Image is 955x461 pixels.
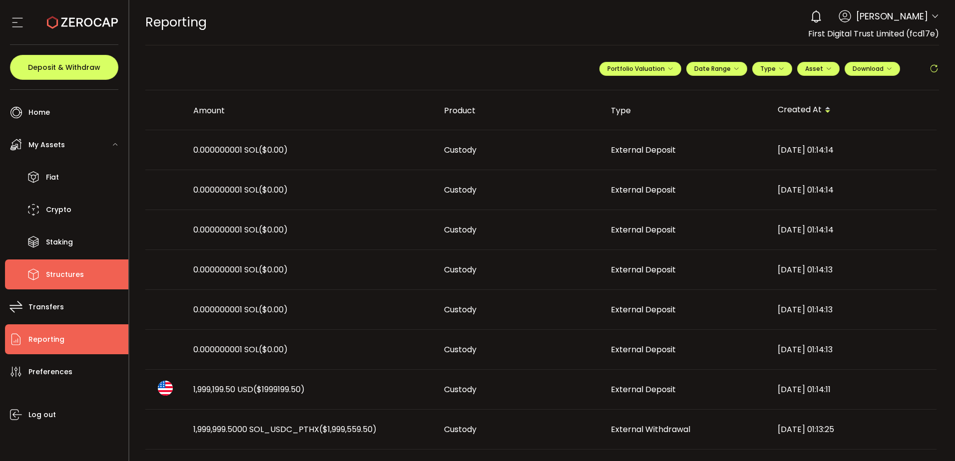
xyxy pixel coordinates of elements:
button: Portfolio Valuation [599,62,681,76]
span: [PERSON_NAME] [856,9,928,23]
button: Date Range [686,62,747,76]
button: Type [752,62,792,76]
span: Fiat [46,170,59,185]
span: Portfolio Valuation [607,64,673,73]
button: Asset [797,62,840,76]
button: Download [845,62,900,76]
span: Type [760,64,784,73]
span: Reporting [145,13,207,31]
span: Deposit & Withdraw [28,64,100,71]
button: Deposit & Withdraw [10,55,118,80]
span: Home [28,105,50,120]
span: Log out [28,408,56,422]
iframe: Chat Widget [905,413,955,461]
span: Structures [46,267,84,282]
span: My Assets [28,138,65,152]
span: Preferences [28,365,72,379]
span: Asset [805,64,823,73]
span: Reporting [28,332,64,347]
span: Crypto [46,203,71,217]
span: First Digital Trust Limited (fcd17e) [808,28,939,39]
span: Staking [46,235,73,249]
span: Date Range [694,64,739,73]
span: Transfers [28,300,64,314]
span: Download [853,64,892,73]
